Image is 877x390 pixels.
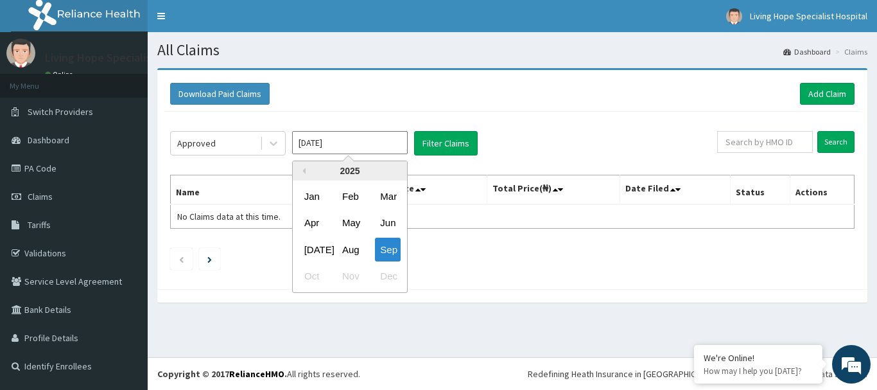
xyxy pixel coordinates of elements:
div: Choose September 2025 [375,238,401,261]
button: Filter Claims [414,131,478,155]
div: Choose January 2025 [299,184,325,208]
div: Approved [177,137,216,150]
span: Dashboard [28,134,69,146]
span: Claims [28,191,53,202]
div: 2025 [293,161,407,181]
th: Name [171,175,343,205]
strong: Copyright © 2017 . [157,368,287,380]
div: We're Online! [704,352,813,364]
div: Choose April 2025 [299,211,325,235]
div: Choose August 2025 [337,238,363,261]
span: Switch Providers [28,106,93,118]
th: Date Filed [620,175,731,205]
li: Claims [832,46,867,57]
a: RelianceHMO [229,368,284,380]
img: User Image [726,8,742,24]
th: Total Price(₦) [487,175,620,205]
button: Previous Year [299,168,306,174]
span: No Claims data at this time. [177,211,281,222]
div: Choose February 2025 [337,184,363,208]
button: Download Paid Claims [170,83,270,105]
a: Next page [207,253,212,265]
input: Search [817,131,855,153]
h1: All Claims [157,42,867,58]
input: Select Month and Year [292,131,408,154]
div: Choose May 2025 [337,211,363,235]
span: Living Hope Specialist Hospital [750,10,867,22]
th: Status [731,175,790,205]
th: Actions [790,175,854,205]
p: How may I help you today? [704,366,813,377]
a: Online [45,70,76,79]
footer: All rights reserved. [148,357,877,390]
div: Choose March 2025 [375,184,401,208]
div: month 2025-09 [293,183,407,290]
span: Tariffs [28,219,51,231]
div: Choose June 2025 [375,211,401,235]
a: Dashboard [783,46,831,57]
input: Search by HMO ID [717,131,813,153]
p: Living Hope Specialist Hospital [45,52,201,64]
div: Redefining Heath Insurance in [GEOGRAPHIC_DATA] using Telemedicine and Data Science! [528,368,867,380]
a: Add Claim [800,83,855,105]
a: Previous page [178,253,184,265]
img: User Image [6,39,35,67]
div: Choose July 2025 [299,238,325,261]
